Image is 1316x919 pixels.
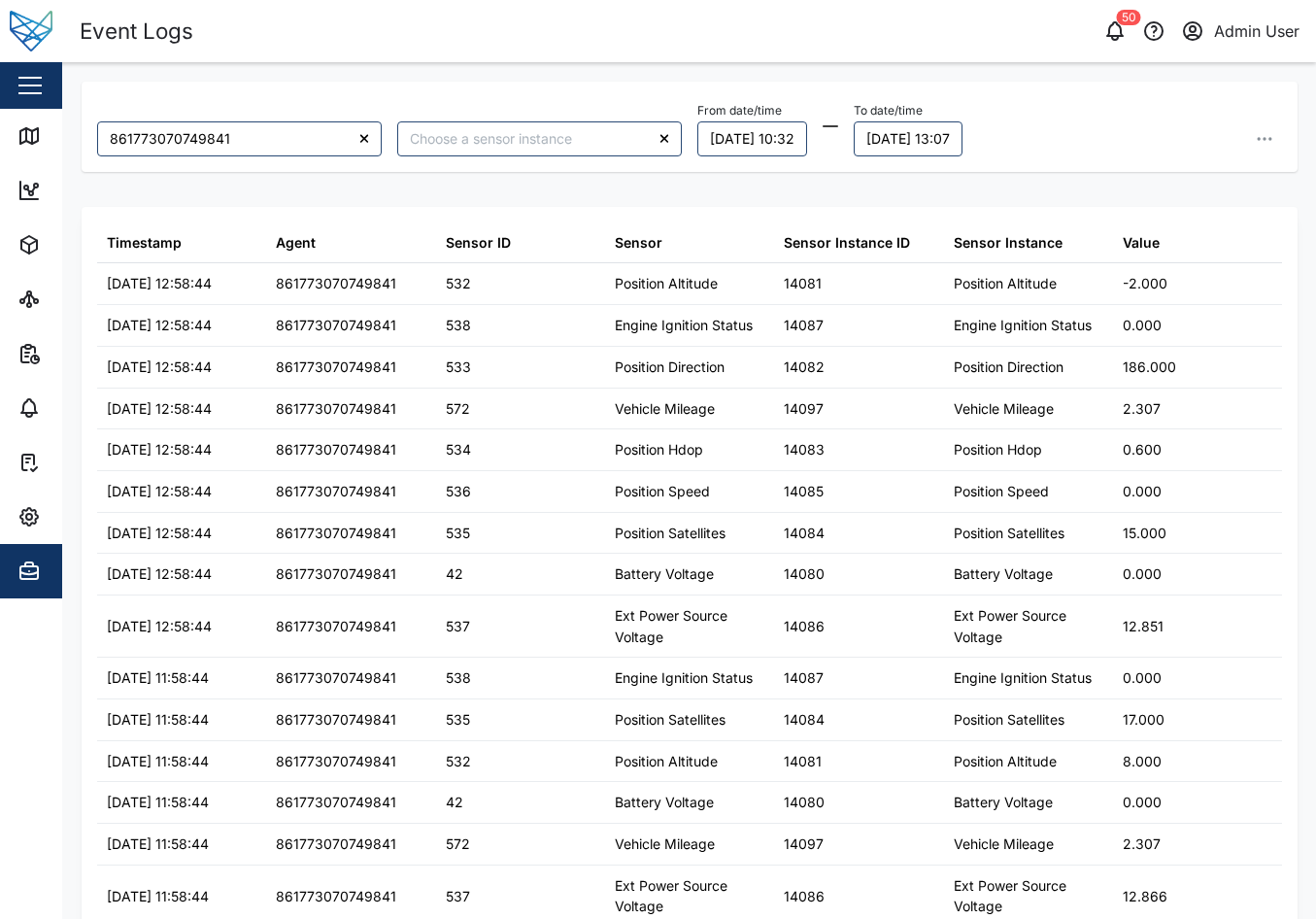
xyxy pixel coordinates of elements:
[615,605,764,647] div: Ext Power Source Voltage
[954,667,1092,689] div: Engine Ignition Status
[784,273,822,294] div: 14081
[51,343,117,364] div: Reports
[107,886,209,907] div: [DATE] 11:58:44
[446,273,471,294] div: 532
[784,792,825,813] div: 14080
[107,751,209,772] div: [DATE] 11:58:44
[784,398,824,420] div: 14097
[107,315,212,336] div: [DATE] 12:58:44
[615,709,725,731] div: Position Satellites
[615,357,725,378] div: Position Direction
[446,834,470,855] div: 572
[697,104,782,118] label: From date/time
[276,439,396,460] div: 861773070749841
[954,315,1092,336] div: Engine Ignition Status
[107,357,212,378] div: [DATE] 12:58:44
[954,875,1103,917] div: Ext Power Source Voltage
[276,709,396,731] div: 861773070749841
[397,121,682,156] input: Choose a sensor instance
[1214,19,1299,44] div: Admin User
[615,315,753,336] div: Engine Ignition Status
[446,751,471,772] div: 532
[784,315,824,336] div: 14087
[446,398,470,420] div: 572
[446,315,471,336] div: 538
[107,523,212,544] div: [DATE] 12:58:44
[446,616,470,637] div: 537
[954,563,1053,585] div: Battery Voltage
[1117,10,1141,25] div: 50
[784,523,825,544] div: 14084
[107,834,209,855] div: [DATE] 11:58:44
[276,751,396,772] div: 861773070749841
[276,523,396,544] div: 861773070749841
[446,709,470,731] div: 535
[276,563,396,585] div: 861773070749841
[276,357,396,378] div: 861773070749841
[107,398,212,420] div: [DATE] 12:58:44
[51,506,119,528] div: Settings
[954,273,1057,294] div: Position Altitude
[51,125,94,147] div: Map
[1123,886,1167,907] div: 12.866
[1123,667,1162,689] div: 0.000
[1123,834,1161,855] div: 2.307
[954,834,1054,855] div: Vehicle Mileage
[784,751,822,772] div: 14081
[954,523,1064,544] div: Position Satellites
[107,709,209,731] div: [DATE] 11:58:44
[446,563,463,585] div: 42
[615,273,718,294] div: Position Altitude
[446,481,471,502] div: 536
[446,667,471,689] div: 538
[276,481,396,502] div: 861773070749841
[615,523,725,544] div: Position Satellites
[446,523,470,544] div: 535
[784,616,825,637] div: 14086
[276,616,396,637] div: 861773070749841
[107,667,209,689] div: [DATE] 11:58:44
[51,561,108,582] div: Admin
[1123,523,1166,544] div: 15.000
[954,605,1103,647] div: Ext Power Source Voltage
[1123,357,1176,378] div: 186.000
[276,834,396,855] div: 861773070749841
[1123,563,1162,585] div: 0.000
[51,234,111,255] div: Assets
[784,563,825,585] div: 14080
[954,751,1057,772] div: Position Altitude
[854,104,923,118] label: To date/time
[954,439,1042,460] div: Position Hdop
[51,180,138,201] div: Dashboard
[954,232,1063,254] div: Sensor Instance
[615,398,715,420] div: Vehicle Mileage
[615,792,714,813] div: Battery Voltage
[615,232,662,254] div: Sensor
[854,121,962,156] button: 10/10/2025 13:07
[51,289,97,310] div: Sites
[1123,616,1164,637] div: 12.851
[51,397,111,419] div: Alarms
[784,834,824,855] div: 14097
[276,792,396,813] div: 861773070749841
[446,232,511,254] div: Sensor ID
[697,121,807,156] button: 09/10/2025 10:32
[107,439,212,460] div: [DATE] 12:58:44
[954,357,1063,378] div: Position Direction
[1123,751,1162,772] div: 8.000
[784,667,824,689] div: 14087
[276,232,316,254] div: Agent
[954,398,1054,420] div: Vehicle Mileage
[784,481,824,502] div: 14085
[615,481,710,502] div: Position Speed
[276,886,396,907] div: 861773070749841
[107,616,212,637] div: [DATE] 12:58:44
[1123,792,1162,813] div: 0.000
[446,439,471,460] div: 534
[446,357,471,378] div: 533
[954,792,1053,813] div: Battery Voltage
[1123,709,1164,731] div: 17.000
[446,886,470,907] div: 537
[1123,439,1162,460] div: 0.600
[107,792,209,813] div: [DATE] 11:58:44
